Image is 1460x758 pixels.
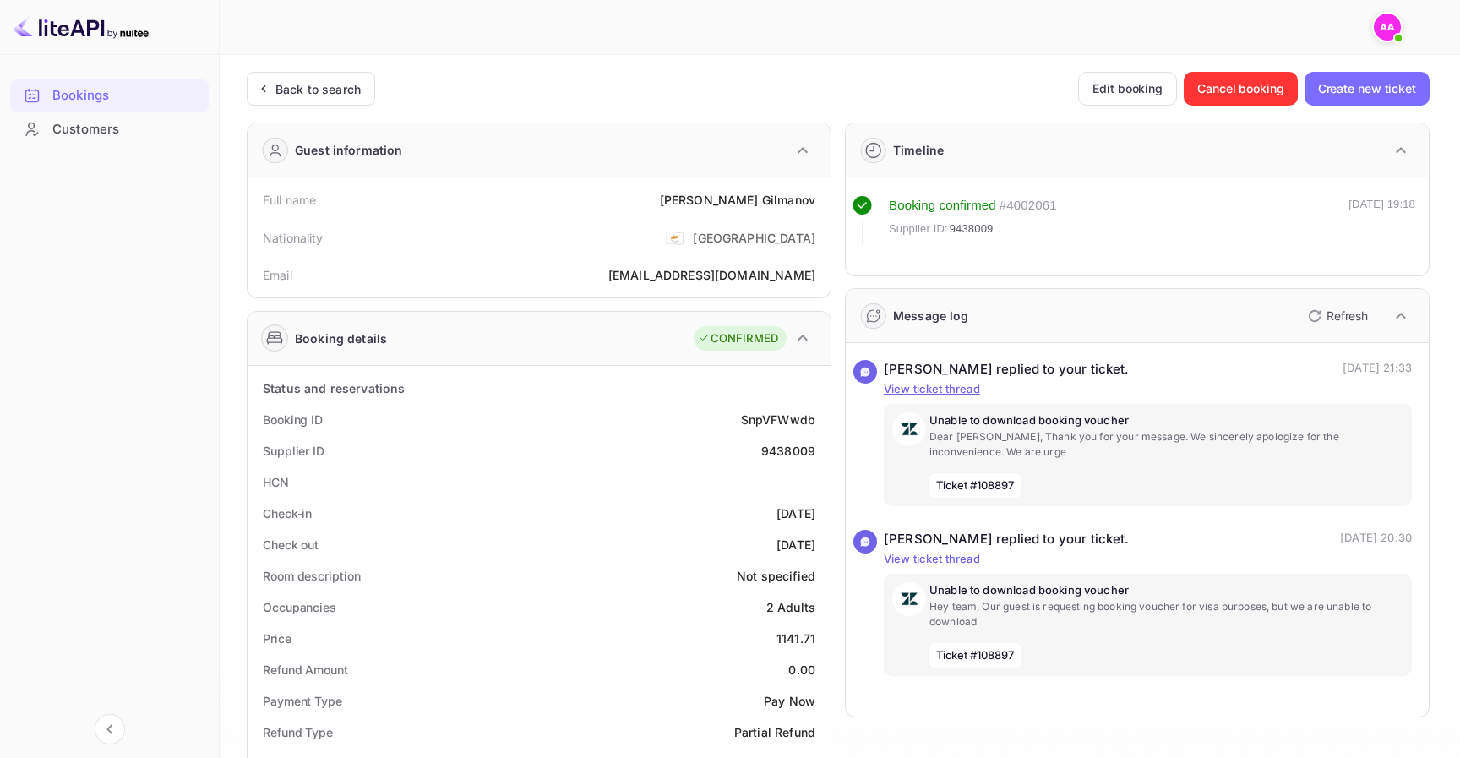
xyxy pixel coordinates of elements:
[884,381,1412,398] p: View ticket thread
[788,661,815,679] div: 0.00
[1327,307,1368,324] p: Refresh
[929,643,1021,668] span: Ticket #108897
[1184,72,1298,106] button: Cancel booking
[263,229,324,247] div: Nationality
[893,141,944,159] div: Timeline
[10,79,209,112] div: Bookings
[766,598,815,616] div: 2 Adults
[275,80,361,98] div: Back to search
[929,473,1021,499] span: Ticket #108897
[263,473,289,491] div: HCN
[892,412,926,446] img: AwvSTEc2VUhQAAAAAElFTkSuQmCC
[263,191,316,209] div: Full name
[263,504,312,522] div: Check-in
[737,567,815,585] div: Not specified
[263,630,291,647] div: Price
[263,723,333,741] div: Refund Type
[929,582,1403,599] p: Unable to download booking voucher
[263,567,360,585] div: Room description
[884,551,1412,568] p: View ticket thread
[776,536,815,554] div: [DATE]
[950,221,994,237] span: 9438009
[263,442,324,460] div: Supplier ID
[929,429,1403,460] p: Dear [PERSON_NAME], Thank you for your message. We sincerely apologize for the inconvenience. We ...
[263,536,319,554] div: Check out
[1348,196,1415,245] div: [DATE] 19:18
[263,266,292,284] div: Email
[263,692,342,710] div: Payment Type
[889,196,996,215] div: Booking confirmed
[295,141,403,159] div: Guest information
[660,191,815,209] div: [PERSON_NAME] Gilmanov
[1298,303,1375,330] button: Refresh
[776,630,815,647] div: 1141.71
[1343,360,1412,379] p: [DATE] 21:33
[1078,72,1177,106] button: Edit booking
[698,330,778,347] div: CONFIRMED
[741,411,815,428] div: SnpVFWwdb
[10,113,209,145] a: Customers
[52,86,200,106] div: Bookings
[884,530,1130,549] div: [PERSON_NAME] replied to your ticket.
[889,221,948,237] span: Supplier ID:
[929,599,1403,630] p: Hey team, Our guest is requesting booking voucher for visa purposes, but we are unable to download
[10,79,209,111] a: Bookings
[764,692,815,710] div: Pay Now
[52,120,200,139] div: Customers
[892,582,926,616] img: AwvSTEc2VUhQAAAAAElFTkSuQmCC
[295,330,387,347] div: Booking details
[693,229,815,247] div: [GEOGRAPHIC_DATA]
[776,504,815,522] div: [DATE]
[893,307,969,324] div: Message log
[263,598,336,616] div: Occupancies
[10,113,209,146] div: Customers
[1305,72,1430,106] button: Create new ticket
[1340,530,1412,549] p: [DATE] 20:30
[1000,196,1057,215] div: # 4002061
[884,360,1130,379] div: [PERSON_NAME] replied to your ticket.
[761,442,815,460] div: 9438009
[95,714,125,744] button: Collapse navigation
[1374,14,1401,41] img: Abhijith Anilkumar
[665,222,684,253] span: United States
[608,266,815,284] div: [EMAIL_ADDRESS][DOMAIN_NAME]
[14,14,149,41] img: LiteAPI logo
[929,412,1403,429] p: Unable to download booking voucher
[263,411,323,428] div: Booking ID
[263,379,405,397] div: Status and reservations
[263,661,348,679] div: Refund Amount
[734,723,815,741] div: Partial Refund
